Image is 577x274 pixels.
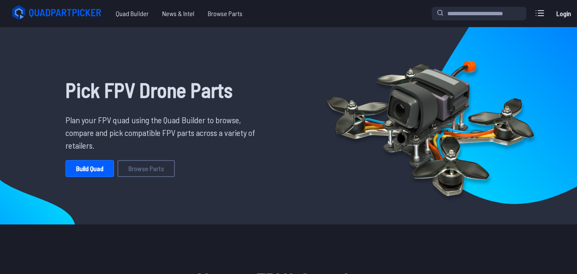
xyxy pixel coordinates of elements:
img: Quadcopter [309,41,552,210]
a: Browse Parts [117,160,175,177]
h1: Pick FPV Drone Parts [65,75,261,105]
a: Build Quad [65,160,114,177]
a: News & Intel [155,5,201,22]
p: Plan your FPV quad using the Quad Builder to browse, compare and pick compatible FPV parts across... [65,113,261,152]
a: Login [553,5,574,22]
a: Browse Parts [201,5,249,22]
a: Quad Builder [109,5,155,22]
